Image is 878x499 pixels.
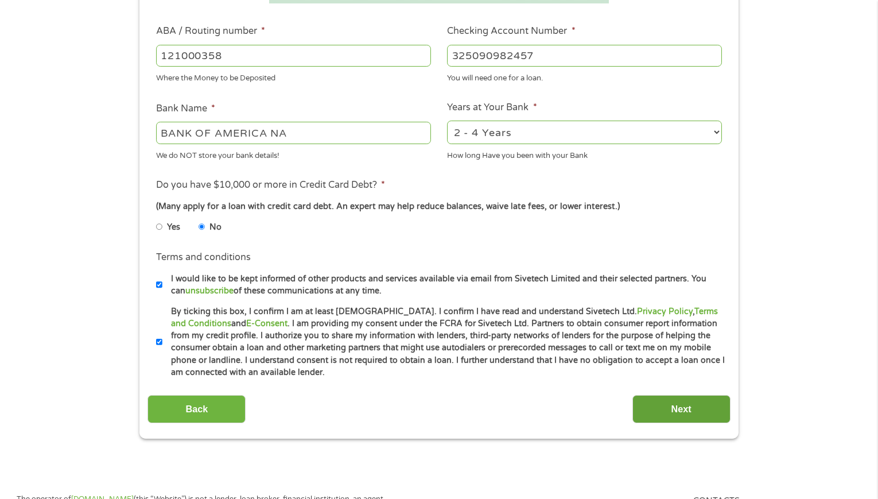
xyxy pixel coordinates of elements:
[185,286,234,296] a: unsubscribe
[246,319,288,328] a: E-Consent
[447,102,537,114] label: Years at Your Bank
[147,395,246,423] input: Back
[156,179,385,191] label: Do you have $10,000 or more in Credit Card Debt?
[156,200,722,213] div: (Many apply for a loan with credit card debt. An expert may help reduce balances, waive late fees...
[171,307,718,328] a: Terms and Conditions
[156,69,431,84] div: Where the Money to be Deposited
[447,25,575,37] label: Checking Account Number
[167,221,180,234] label: Yes
[156,103,215,115] label: Bank Name
[637,307,693,316] a: Privacy Policy
[162,305,725,379] label: By ticking this box, I confirm I am at least [DEMOGRAPHIC_DATA]. I confirm I have read and unders...
[447,69,722,84] div: You will need one for a loan.
[156,25,265,37] label: ABA / Routing number
[447,45,722,67] input: 345634636
[156,146,431,161] div: We do NOT store your bank details!
[162,273,725,297] label: I would like to be kept informed of other products and services available via email from Sivetech...
[156,252,251,264] label: Terms and conditions
[632,395,731,423] input: Next
[447,146,722,161] div: How long Have you been with your Bank
[156,45,431,67] input: 263177916
[209,221,222,234] label: No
